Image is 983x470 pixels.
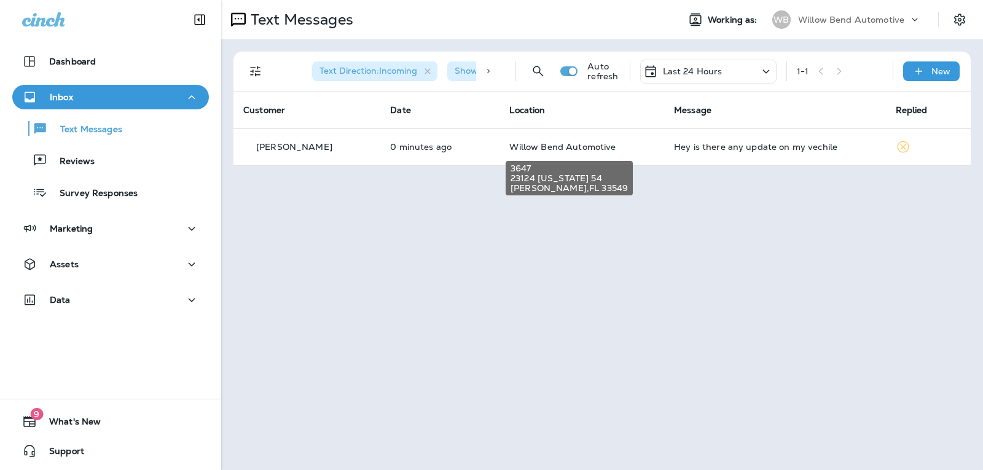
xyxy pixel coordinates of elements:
button: Assets [12,252,209,276]
span: Message [674,104,711,116]
button: Text Messages [12,116,209,141]
button: Inbox [12,85,209,109]
p: Reviews [47,156,95,168]
div: Text Direction:Incoming [312,61,437,81]
span: Willow Bend Automotive [509,141,616,152]
span: Support [37,446,84,461]
p: Text Messages [48,124,122,136]
button: Settings [949,9,971,31]
button: Data [12,288,209,312]
p: Willow Bend Automotive [798,15,904,25]
p: Last 24 Hours [663,66,723,76]
p: Text Messages [246,10,353,29]
p: Inbox [50,92,73,102]
span: 23124 [US_STATE] 54 [511,173,628,183]
span: Show Start/Stop/Unsubscribe : true [455,65,603,76]
button: Search Messages [526,59,550,84]
p: Assets [50,259,79,269]
span: 9 [30,408,43,420]
button: Support [12,439,209,463]
div: WB [772,10,791,29]
div: 1 - 1 [797,66,809,76]
span: 3647 [511,163,628,173]
p: Sep 29, 2025 05:12 PM [390,142,490,152]
button: Collapse Sidebar [182,7,217,32]
span: What's New [37,417,101,431]
p: [PERSON_NAME] [256,142,332,152]
p: Survey Responses [47,188,138,200]
span: Date [390,104,411,116]
button: Survey Responses [12,179,209,205]
div: Hey is there any update on my vechile [674,142,876,152]
p: Marketing [50,224,93,233]
p: New [931,66,950,76]
button: Marketing [12,216,209,241]
span: Text Direction : Incoming [319,65,417,76]
button: Filters [243,59,268,84]
p: Auto refresh [587,61,619,81]
button: Reviews [12,147,209,173]
span: Location [509,104,545,116]
p: Dashboard [49,57,96,66]
button: Dashboard [12,49,209,74]
button: 9What's New [12,409,209,434]
span: Working as: [708,15,760,25]
span: [PERSON_NAME] , FL 33549 [511,183,628,193]
div: Show Start/Stop/Unsubscribe:true [447,61,623,81]
p: Data [50,295,71,305]
span: Customer [243,104,285,116]
span: Replied [896,104,928,116]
